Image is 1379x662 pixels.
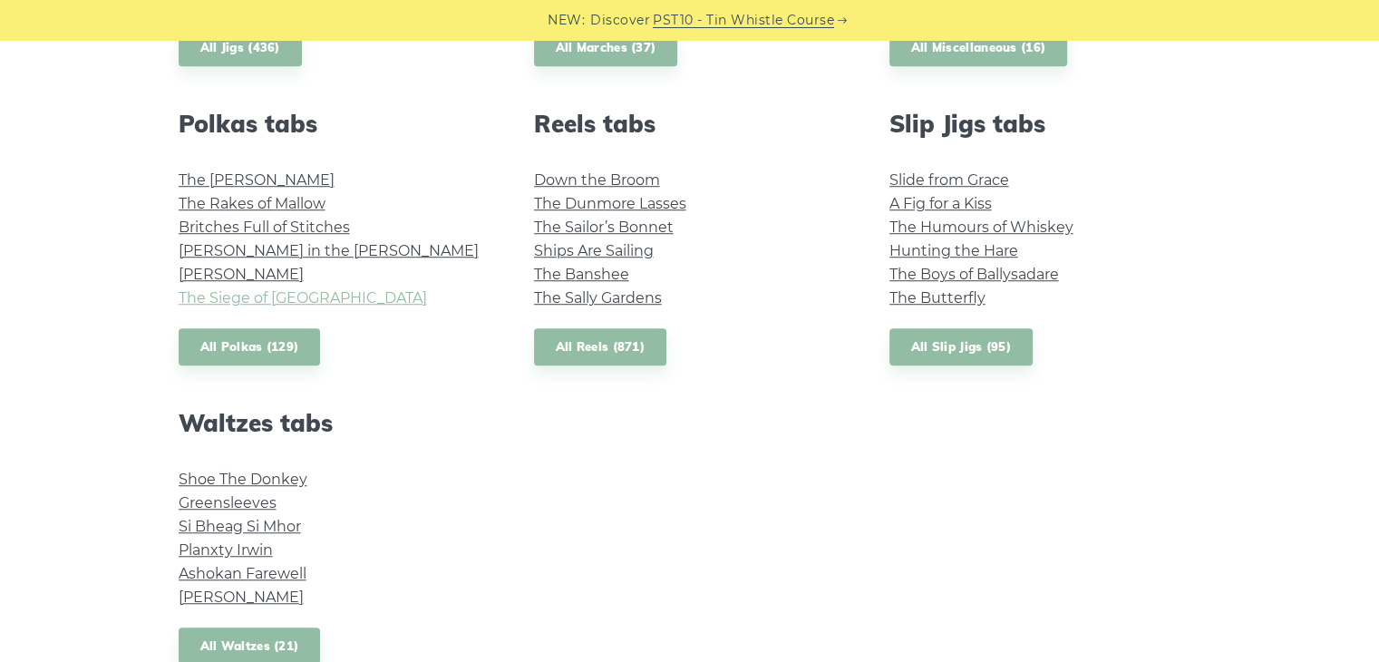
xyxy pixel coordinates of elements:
[889,289,986,307] a: The Butterfly
[179,219,350,236] a: Britches Full of Stitches
[179,266,304,283] a: [PERSON_NAME]
[179,409,490,437] h2: Waltzes tabs
[179,471,307,488] a: Shoe The Donkey
[534,195,686,212] a: The Dunmore Lasses
[179,328,321,365] a: All Polkas (129)
[889,171,1009,189] a: Slide from Grace
[179,518,301,535] a: Si­ Bheag Si­ Mhor
[889,328,1033,365] a: All Slip Jigs (95)
[534,29,678,66] a: All Marches (37)
[179,589,304,606] a: [PERSON_NAME]
[179,171,335,189] a: The [PERSON_NAME]
[889,29,1068,66] a: All Miscellaneous (16)
[534,110,846,138] h2: Reels tabs
[179,541,273,559] a: Planxty Irwin
[889,110,1201,138] h2: Slip Jigs tabs
[889,266,1059,283] a: The Boys of Ballysadare
[534,219,674,236] a: The Sailor’s Bonnet
[889,195,992,212] a: A Fig for a Kiss
[534,289,662,307] a: The Sally Gardens
[889,242,1018,259] a: Hunting the Hare
[534,242,654,259] a: Ships Are Sailing
[534,266,629,283] a: The Banshee
[889,219,1073,236] a: The Humours of Whiskey
[653,10,834,31] a: PST10 - Tin Whistle Course
[179,565,306,582] a: Ashokan Farewell
[179,110,490,138] h2: Polkas tabs
[534,171,660,189] a: Down the Broom
[179,289,427,307] a: The Siege of [GEOGRAPHIC_DATA]
[179,494,277,511] a: Greensleeves
[534,328,667,365] a: All Reels (871)
[179,195,325,212] a: The Rakes of Mallow
[590,10,650,31] span: Discover
[179,29,302,66] a: All Jigs (436)
[179,242,479,259] a: [PERSON_NAME] in the [PERSON_NAME]
[548,10,585,31] span: NEW:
